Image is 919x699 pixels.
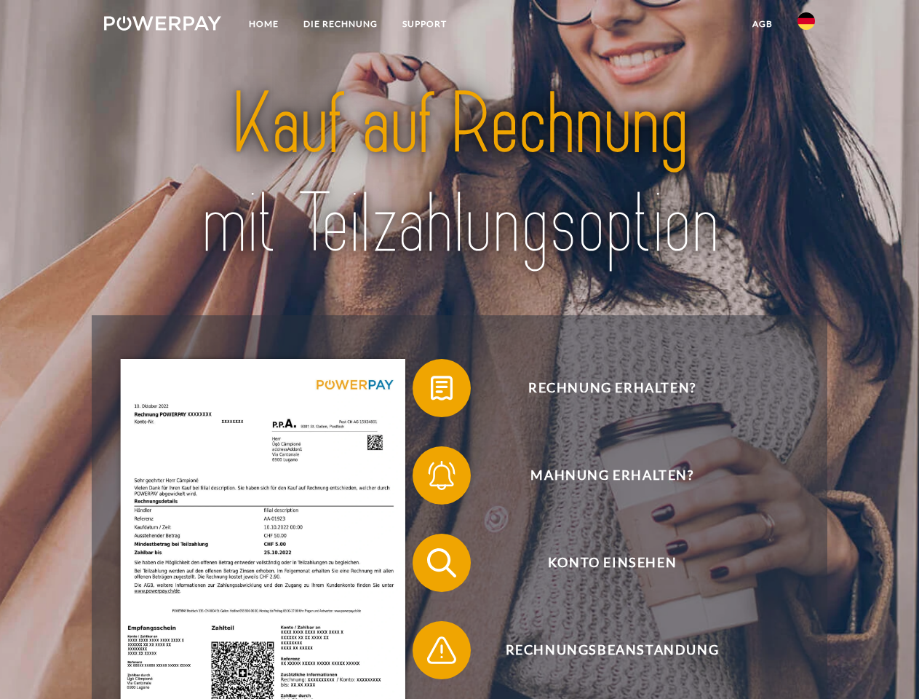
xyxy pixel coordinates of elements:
span: Rechnungsbeanstandung [434,621,790,679]
span: Rechnung erhalten? [434,359,790,417]
button: Mahnung erhalten? [413,446,791,505]
a: Home [236,11,291,37]
a: agb [740,11,785,37]
img: title-powerpay_de.svg [139,70,780,279]
img: qb_warning.svg [423,632,460,668]
img: qb_bell.svg [423,457,460,494]
img: qb_search.svg [423,545,460,581]
button: Rechnung erhalten? [413,359,791,417]
a: SUPPORT [390,11,459,37]
img: qb_bill.svg [423,370,460,406]
span: Konto einsehen [434,534,790,592]
button: Rechnungsbeanstandung [413,621,791,679]
img: de [797,12,815,30]
a: DIE RECHNUNG [291,11,390,37]
button: Konto einsehen [413,534,791,592]
span: Mahnung erhalten? [434,446,790,505]
img: logo-powerpay-white.svg [104,16,221,31]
